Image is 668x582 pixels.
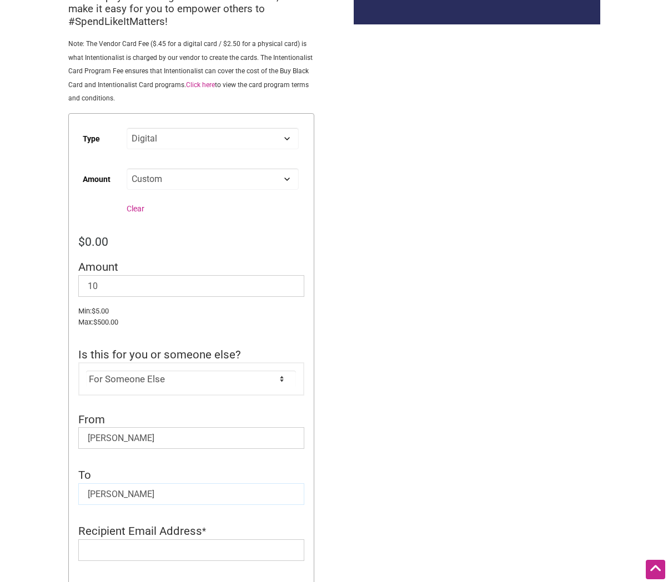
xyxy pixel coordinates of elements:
small: Max: [78,317,304,328]
bdi: 0.00 [78,235,108,249]
input: Amount [78,275,304,297]
span: Amount [78,260,118,274]
span: $ [92,307,96,315]
div: Scroll Back to Top [646,560,665,579]
span: From [78,413,105,426]
span: $ [93,318,97,326]
span: Note: The Vendor Card Fee ($.45 for a digital card / $2.50 for a physical card) is what Intention... [68,40,313,102]
small: Min: [78,306,304,317]
span: $ [78,235,85,249]
span: Recipient Email Address [78,524,202,538]
bdi: 500.00 [93,318,118,326]
input: To [78,483,304,505]
span: To [78,468,91,482]
bdi: 5.00 [92,307,109,315]
input: Recipient Email Address [78,539,304,561]
label: Amount [83,167,111,192]
a: Clear options [127,204,144,213]
span: Is this for you or someone else? [78,348,241,361]
input: From [78,427,304,449]
label: Type [83,126,100,151]
select: Is this for you or someone else? [86,371,296,387]
a: Click here [186,81,215,89]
